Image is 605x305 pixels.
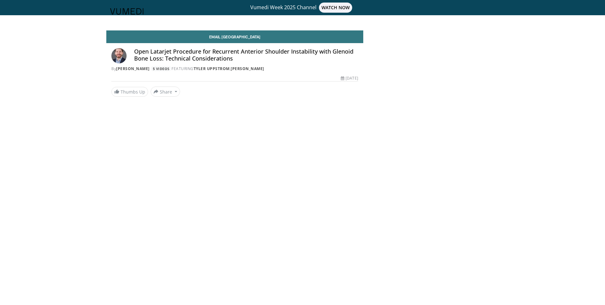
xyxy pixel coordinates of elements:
[194,66,230,71] a: Tyler Uppstrom
[106,30,363,43] a: Email [GEOGRAPHIC_DATA]
[111,48,127,63] img: Avatar
[110,8,144,15] img: VuMedi Logo
[151,66,172,71] a: 5 Videos
[231,66,264,71] a: [PERSON_NAME]
[134,48,358,62] h4: Open Latarjet Procedure for Recurrent Anterior Shoulder Instability with Glenoid Bone Loss: Techn...
[111,87,148,97] a: Thumbs Up
[116,66,150,71] a: [PERSON_NAME]
[111,66,358,72] div: By FEATURING ,
[341,75,358,81] div: [DATE]
[151,87,180,97] button: Share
